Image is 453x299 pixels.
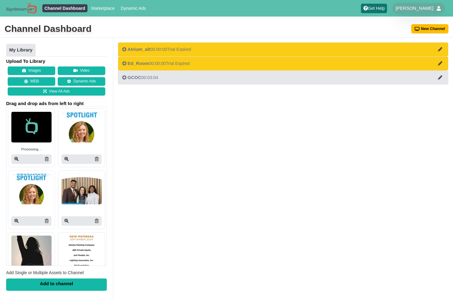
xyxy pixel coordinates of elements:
button: Video [58,66,105,75]
div: Add to channel [6,278,107,291]
span: [PERSON_NAME] [396,5,433,11]
img: P250x250 image processing20251003 1793698 1njlet1 [61,174,102,204]
img: P250x250 image processing20251002 1793698 712t6j [11,236,52,266]
a: My Library [6,44,36,57]
span: Atrium_alt [128,47,150,52]
a: Marketplace [89,4,117,12]
span: Add Single or Multiple Assets to Channel [6,270,84,275]
span: Drag and drop ads from left to right [6,100,107,107]
span: Trial Expired [167,47,191,52]
h4: Upload To Library [6,58,107,64]
div: 00:00:00 [122,60,190,66]
a: Dynamic Ads [118,4,148,12]
div: 00:00:00 [122,46,191,52]
button: Atrium_alt00:00:00Trial Expired [118,42,448,56]
img: P250x250 image processing20251006 2065718 1tj5vsu [61,112,102,142]
button: New Channel [411,24,449,33]
small: Processing… [21,147,42,152]
span: Trial Expired [166,61,190,66]
button: Images [8,66,55,75]
img: P250x250 image processing20251006 2065718 1x7jinc [11,174,52,204]
img: Sign stream loading animation [11,112,52,142]
a: Dynamic Ads [58,77,105,86]
span: Ed_Room [128,61,149,66]
button: WEB [8,77,55,86]
a: Get Help [361,4,387,13]
button: Ed_Room00:00:00Trial Expired [118,56,448,70]
img: Sign Stream.NET [6,2,37,14]
img: P250x250 image processing20251002 1793698 4hu65g [61,236,102,266]
a: Channel Dashboard [42,4,87,12]
a: View All Ads [8,87,105,96]
div: 00:03:04 [122,74,158,81]
span: GCOC [128,75,141,80]
div: Channel Dashboard [5,23,91,35]
button: GCOC00:03:04 [118,70,448,85]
